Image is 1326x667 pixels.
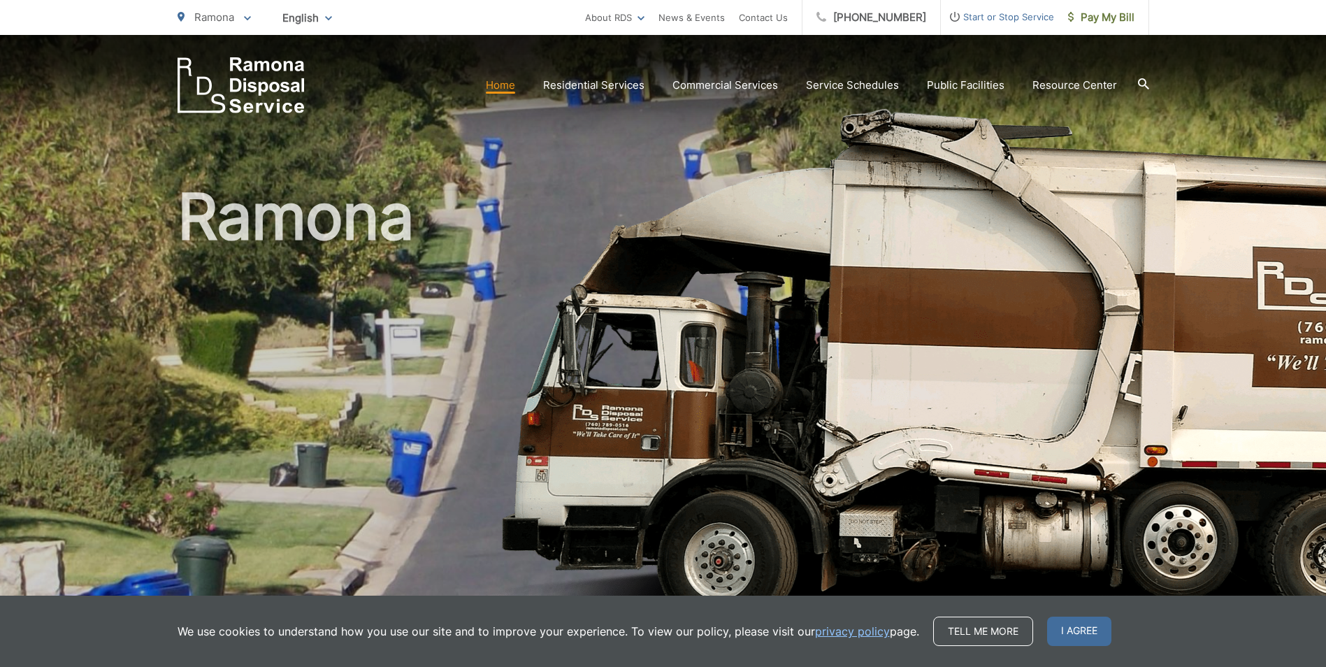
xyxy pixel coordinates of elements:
a: Resource Center [1032,77,1117,94]
a: Tell me more [933,617,1033,646]
span: Pay My Bill [1068,9,1134,26]
span: I agree [1047,617,1111,646]
a: Home [486,77,515,94]
a: News & Events [658,9,725,26]
a: EDCD logo. Return to the homepage. [178,57,305,113]
a: About RDS [585,9,644,26]
a: Residential Services [543,77,644,94]
a: Commercial Services [672,77,778,94]
a: privacy policy [815,623,890,640]
span: English [272,6,343,30]
a: Public Facilities [927,77,1004,94]
a: Contact Us [739,9,788,26]
a: Service Schedules [806,77,899,94]
p: We use cookies to understand how you use our site and to improve your experience. To view our pol... [178,623,919,640]
span: Ramona [194,10,234,24]
h1: Ramona [178,182,1149,624]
